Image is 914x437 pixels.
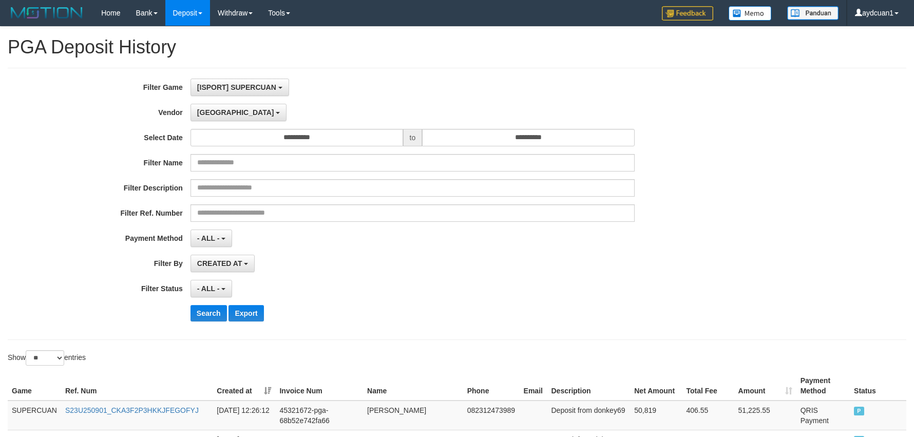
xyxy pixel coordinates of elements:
td: 45321672-pga-68b52e742fa66 [275,401,363,430]
span: CREATED AT [197,259,242,268]
button: - ALL - [191,280,232,297]
img: panduan.png [787,6,839,20]
th: Name [363,371,463,401]
h1: PGA Deposit History [8,37,906,58]
img: Button%20Memo.svg [729,6,772,21]
td: QRIS Payment [796,401,850,430]
th: Total Fee [682,371,734,401]
th: Invoice Num [275,371,363,401]
span: PAID [854,407,864,415]
th: Phone [463,371,520,401]
a: S23U250901_CKA3F2P3HKKJFEGOFYJ [65,406,199,414]
th: Ref. Num [61,371,213,401]
th: Email [520,371,547,401]
th: Description [547,371,631,401]
button: CREATED AT [191,255,255,272]
img: MOTION_logo.png [8,5,86,21]
button: - ALL - [191,230,232,247]
th: Net Amount [630,371,682,401]
span: to [403,129,423,146]
td: 50,819 [630,401,682,430]
button: [GEOGRAPHIC_DATA] [191,104,287,121]
select: Showentries [26,350,64,366]
td: 51,225.55 [734,401,796,430]
td: [DATE] 12:26:12 [213,401,275,430]
td: 406.55 [682,401,734,430]
th: Amount: activate to sort column ascending [734,371,796,401]
th: Payment Method [796,371,850,401]
button: Export [228,305,263,321]
span: - ALL - [197,284,220,293]
span: - ALL - [197,234,220,242]
span: [ISPORT] SUPERCUAN [197,83,276,91]
button: [ISPORT] SUPERCUAN [191,79,289,96]
td: [PERSON_NAME] [363,401,463,430]
th: Created at: activate to sort column ascending [213,371,275,401]
button: Search [191,305,227,321]
td: 082312473989 [463,401,520,430]
td: Deposit from donkey69 [547,401,631,430]
th: Game [8,371,61,401]
th: Status [850,371,906,401]
label: Show entries [8,350,86,366]
img: Feedback.jpg [662,6,713,21]
span: [GEOGRAPHIC_DATA] [197,108,274,117]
